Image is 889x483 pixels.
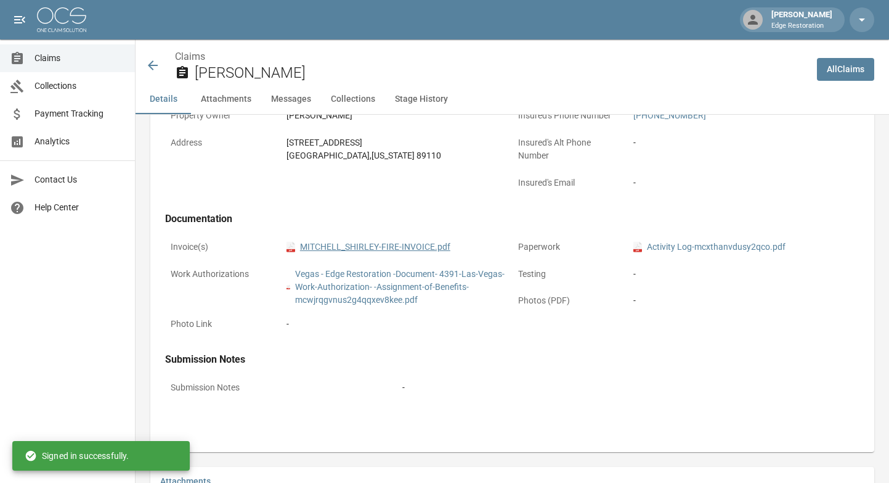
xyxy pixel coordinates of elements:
span: Help Center [35,201,125,214]
button: Messages [261,85,321,114]
div: [PERSON_NAME] [766,9,837,31]
nav: breadcrumb [175,49,807,64]
p: Testing [513,262,628,286]
a: AllClaims [817,58,874,81]
a: [PHONE_NUMBER] [633,110,706,120]
button: Collections [321,85,385,114]
p: Submission Notes [165,376,397,400]
a: pdfMITCHELL_SHIRLEY-FIRE-INVOICE.pdf [286,241,450,254]
span: Claims [35,52,125,65]
p: Paperwork [513,235,628,259]
span: Contact Us [35,173,125,186]
span: Payment Tracking [35,107,125,120]
p: Insured's Alt Phone Number [513,131,628,168]
p: Property Owner [165,104,281,128]
button: Details [136,85,191,114]
p: Address [165,131,281,155]
p: Insured's Phone Number [513,104,628,128]
p: Photo Link [165,312,281,336]
p: Edge Restoration [771,21,832,31]
h2: [PERSON_NAME] [195,64,807,82]
div: - [633,294,854,307]
div: - [633,268,854,281]
h4: Submission Notes [165,353,859,366]
button: open drawer [7,7,32,32]
a: pdfVegas - Edge Restoration -Document- 4391-Las-Vegas-Work-Authorization- -Assignment-of-Benefits... [286,268,507,307]
span: Collections [35,80,125,93]
div: - [286,318,507,331]
a: pdfActivity Log-mcxthanvdusy2qco.pdf [633,241,785,254]
div: [STREET_ADDRESS] [286,136,507,149]
div: - [633,136,854,149]
span: Analytics [35,135,125,148]
div: [GEOGRAPHIC_DATA] , [US_STATE] 89110 [286,149,507,162]
button: Stage History [385,85,458,114]
div: - [633,176,854,189]
p: Photos (PDF) [513,289,628,313]
img: ocs-logo-white-transparent.png [37,7,86,32]
a: Claims [175,51,205,62]
div: - [402,381,854,394]
p: Invoice(s) [165,235,281,259]
p: Insured's Email [513,171,628,195]
div: [PERSON_NAME] [286,109,507,122]
button: Attachments [191,85,261,114]
div: anchor tabs [136,85,889,114]
h4: Documentation [165,213,859,225]
div: Signed in successfully. [25,445,129,467]
p: Work Authorizations [165,262,281,286]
